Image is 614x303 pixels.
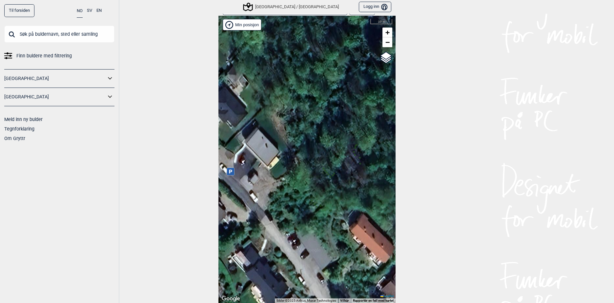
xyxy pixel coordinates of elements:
button: EN [96,4,102,17]
button: NO [77,4,83,18]
a: Tegnforklaring [4,126,34,131]
a: Åpne dette området i Google Maps (et nytt vindu åpnes) [220,294,242,303]
a: Finn buldere med filtrering [4,51,114,61]
a: Vilkår [340,299,349,302]
a: Zoom out [382,37,392,47]
a: [GEOGRAPHIC_DATA] [4,74,106,83]
span: + [385,28,390,36]
a: Til forsiden [4,4,34,17]
img: Google [220,294,242,303]
div: Vis min posisjon [223,19,261,30]
input: Søk på buldernavn, sted eller samling [4,26,114,43]
a: Meld inn ny bulder [4,117,43,122]
button: SV [87,4,92,17]
span: − [385,38,390,46]
div: 10 m [370,19,392,24]
a: Zoom in [382,28,392,37]
div: [GEOGRAPHIC_DATA] / [GEOGRAPHIC_DATA] [244,3,339,11]
button: Logg inn [359,2,391,12]
a: Leaflet [380,294,394,298]
a: [GEOGRAPHIC_DATA] [4,92,106,102]
a: Layers [380,51,392,65]
span: Bilder ©2025 Airbus, Maxar Technologies [276,299,336,302]
span: Finn buldere med filtrering [16,51,72,61]
a: Om Gryttr [4,136,25,141]
a: Rapportér en feil med kartet [353,299,394,302]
